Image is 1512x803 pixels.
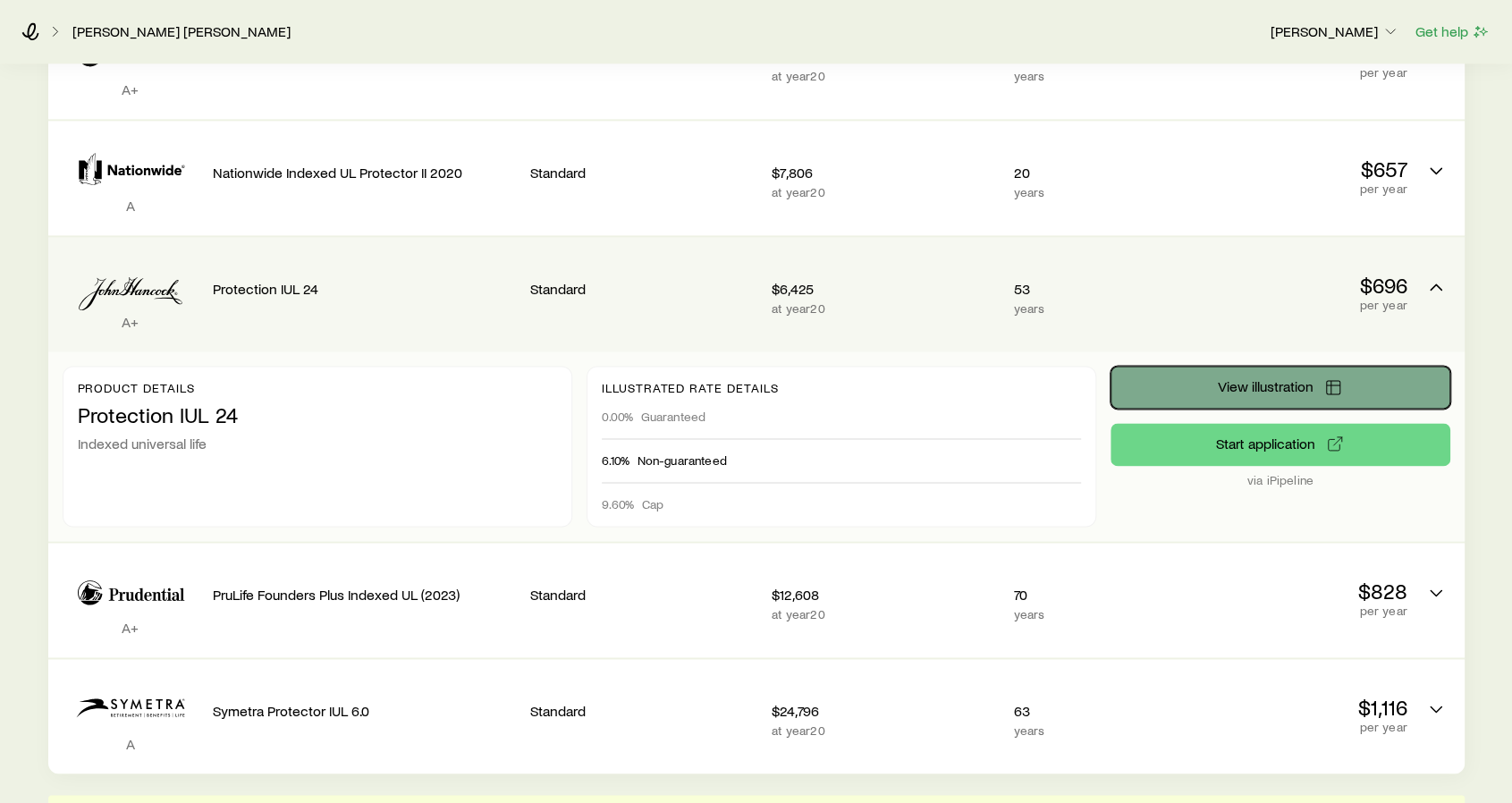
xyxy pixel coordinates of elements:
[530,702,757,720] p: Standard
[772,164,999,182] p: $7,806
[641,410,706,424] span: Guaranteed
[772,586,999,604] p: $12,608
[1179,720,1406,734] p: per year
[213,702,516,720] p: Symetra Protector IUL 6.0
[78,381,557,395] p: Product details
[213,586,516,604] p: PruLife Founders Plus Indexed UL (2023)
[1179,273,1406,298] p: $696
[1179,579,1406,604] p: $828
[1179,156,1406,182] p: $657
[1014,586,1166,604] p: 70
[72,23,291,40] a: [PERSON_NAME] [PERSON_NAME]
[78,402,557,427] p: Protection IUL 24
[772,301,999,316] p: at year 20
[63,735,199,753] p: A
[772,280,999,298] p: $6,425
[772,607,999,621] p: at year 20
[1179,182,1406,196] p: per year
[1014,702,1166,720] p: 63
[530,280,757,298] p: Standard
[1111,473,1450,487] p: via iPipeline
[1415,21,1491,42] button: Get help
[1179,604,1406,618] p: per year
[602,410,634,424] span: 0.00%
[772,69,999,83] p: at year 20
[1271,22,1399,40] p: [PERSON_NAME]
[1014,723,1166,738] p: years
[1014,301,1166,316] p: years
[213,280,516,298] p: Protection IUL 24
[1179,695,1406,720] p: $1,116
[638,453,727,468] span: Non-guaranteed
[213,164,516,182] p: Nationwide Indexed UL Protector II 2020
[1014,280,1166,298] p: 53
[1111,423,1450,466] button: via iPipeline
[772,702,999,720] p: $24,796
[1218,379,1313,393] span: View illustration
[1014,607,1166,621] p: years
[63,80,199,98] p: A+
[602,453,630,468] span: 6.10%
[63,197,199,215] p: A
[1179,65,1406,80] p: per year
[530,164,757,182] p: Standard
[1179,298,1406,312] p: per year
[602,381,1081,395] p: Illustrated rate details
[63,619,199,637] p: A+
[602,497,635,511] span: 9.60%
[78,435,557,452] p: Indexed universal life
[1270,21,1400,43] button: [PERSON_NAME]
[63,313,199,331] p: A+
[1014,69,1166,83] p: years
[530,586,757,604] p: Standard
[1014,185,1166,199] p: years
[1111,366,1450,409] button: View illustration
[1014,164,1166,182] p: 20
[772,723,999,738] p: at year 20
[772,185,999,199] p: at year 20
[642,497,663,511] span: Cap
